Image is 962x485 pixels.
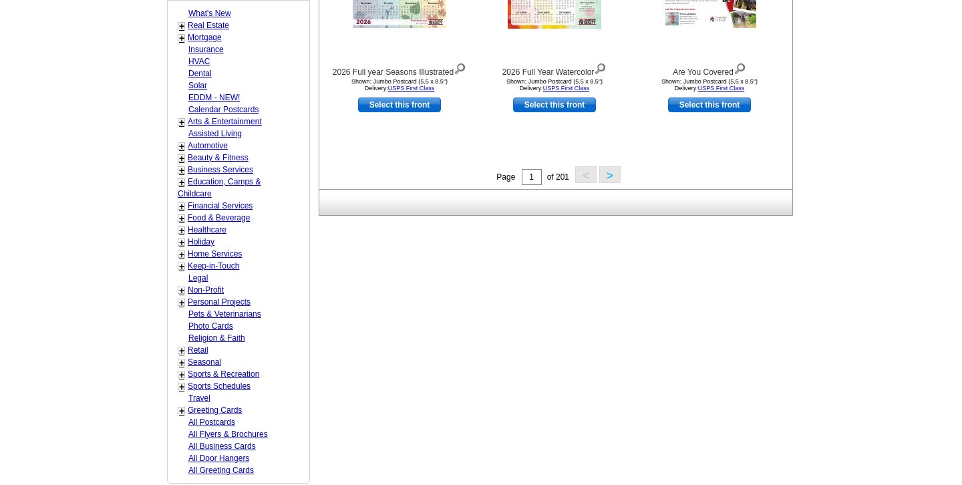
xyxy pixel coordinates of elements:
[188,225,226,234] a: Healthcare
[358,98,441,112] a: use this design
[695,174,962,485] iframe: LiveChat chat widget
[188,321,233,331] a: Photo Cards
[188,141,228,150] a: Automotive
[188,9,231,18] a: What's New
[188,297,251,307] a: Personal Projects
[188,381,251,391] a: Sports Schedules
[388,85,435,92] a: USPS First Class
[188,213,250,222] a: Food & Beverage
[188,418,235,427] a: All Postcards
[188,165,253,174] a: Business Services
[188,57,210,66] a: HVAC
[179,177,184,188] a: +
[188,345,208,355] a: Retail
[179,406,184,416] a: +
[179,165,184,176] a: +
[668,98,751,112] a: use this design
[179,117,184,128] a: +
[188,153,249,162] a: Beauty & Fitness
[543,85,590,92] a: USPS First Class
[179,201,184,212] a: +
[188,249,242,259] a: Home Services
[188,285,224,295] a: Non-Profit
[179,249,184,260] a: +
[178,177,261,198] a: Education, Camps & Childcare
[188,69,212,78] a: Dental
[599,166,621,183] button: >
[575,166,597,183] button: <
[188,369,259,379] a: Sports & Recreation
[179,369,184,380] a: +
[481,78,628,92] div: Shown: Jumbo Postcard (5.5 x 8.5") Delivery:
[188,273,208,283] a: Legal
[188,21,229,30] a: Real Estate
[188,393,210,403] a: Travel
[188,105,259,114] a: Calendar Postcards
[188,129,242,138] a: Assisted Living
[496,172,515,182] span: Page
[179,237,184,248] a: +
[179,381,184,392] a: +
[188,93,240,102] a: EDDM - NEW!
[188,406,242,415] a: Greeting Cards
[188,237,214,247] a: Holiday
[179,357,184,368] a: +
[698,85,745,92] a: USPS First Class
[636,60,783,78] div: Are You Covered
[594,60,607,75] img: view design details
[179,285,184,296] a: +
[188,33,222,42] a: Mortgage
[547,172,569,182] span: of 201
[179,153,184,164] a: +
[179,261,184,272] a: +
[513,98,596,112] a: use this design
[179,225,184,236] a: +
[454,60,466,75] img: view design details
[188,357,221,367] a: Seasonal
[188,81,207,90] a: Solar
[734,60,746,75] img: view design details
[188,45,224,54] a: Insurance
[179,33,184,43] a: +
[188,261,239,271] a: Keep-in-Touch
[179,21,184,31] a: +
[179,297,184,308] a: +
[188,454,249,463] a: All Door Hangers
[179,345,184,356] a: +
[188,309,261,319] a: Pets & Veterinarians
[188,117,262,126] a: Arts & Entertainment
[188,201,253,210] a: Financial Services
[481,60,628,78] div: 2026 Full Year Watercolor
[326,60,473,78] div: 2026 Full year Seasons Illustrated
[188,466,254,475] a: All Greeting Cards
[179,213,184,224] a: +
[636,78,783,92] div: Shown: Jumbo Postcard (5.5 x 8.5") Delivery:
[188,333,245,343] a: Religion & Faith
[188,442,256,451] a: All Business Cards
[326,78,473,92] div: Shown: Jumbo Postcard (5.5 x 8.5") Delivery:
[179,141,184,152] a: +
[188,430,268,439] a: All Flyers & Brochures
